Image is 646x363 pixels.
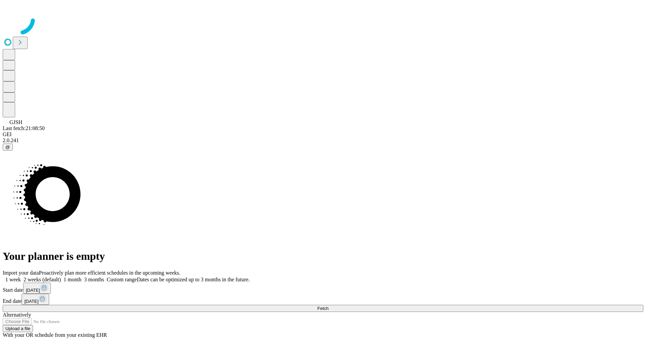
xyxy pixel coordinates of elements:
[3,332,107,338] span: With your OR schedule from your existing EHR
[5,145,10,150] span: @
[3,294,643,305] div: End date
[24,277,61,282] span: 2 weeks (default)
[3,250,643,263] h1: Your planner is empty
[137,277,250,282] span: Dates can be optimized up to 3 months in the future.
[3,283,643,294] div: Start date
[317,306,328,311] span: Fetch
[22,294,49,305] button: [DATE]
[26,288,40,293] span: [DATE]
[84,277,104,282] span: 3 months
[39,270,180,276] span: Proactively plan more efficient schedules in the upcoming weeks.
[3,325,33,332] button: Upload a file
[3,270,39,276] span: Import your data
[64,277,81,282] span: 1 month
[24,299,38,304] span: [DATE]
[23,283,51,294] button: [DATE]
[3,312,31,318] span: Alternatively
[5,277,21,282] span: 1 week
[107,277,137,282] span: Custom range
[3,125,45,131] span: Last fetch: 21:08:50
[3,144,13,151] button: @
[3,305,643,312] button: Fetch
[3,137,643,144] div: 2.0.241
[9,119,22,125] span: GJSH
[3,131,643,137] div: GEI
